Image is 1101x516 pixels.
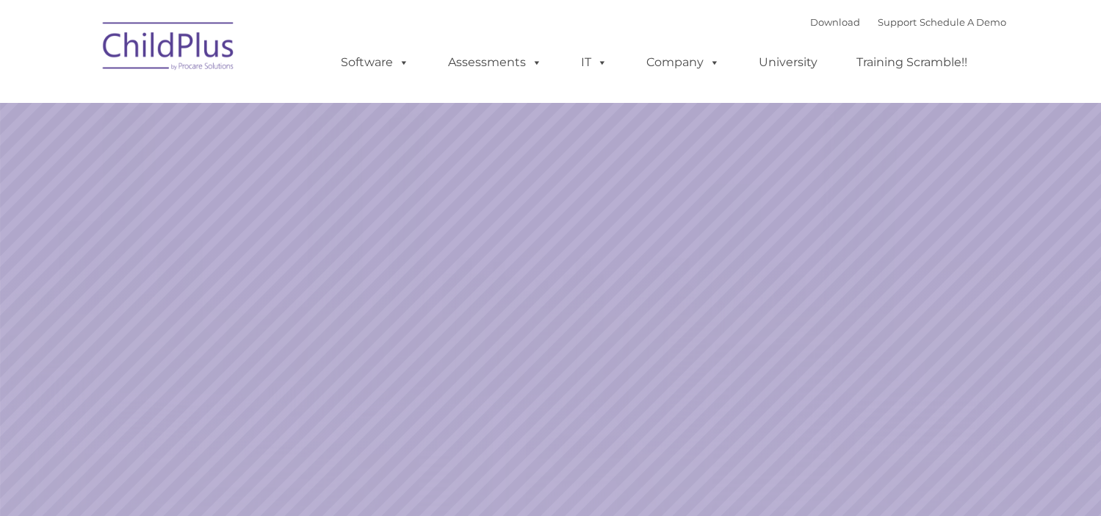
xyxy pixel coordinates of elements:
[748,329,931,377] a: Learn More
[566,48,622,77] a: IT
[95,12,242,85] img: ChildPlus by Procare Solutions
[632,48,734,77] a: Company
[810,16,1006,28] font: |
[810,16,860,28] a: Download
[920,16,1006,28] a: Schedule A Demo
[878,16,917,28] a: Support
[744,48,832,77] a: University
[326,48,424,77] a: Software
[433,48,557,77] a: Assessments
[842,48,982,77] a: Training Scramble!!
